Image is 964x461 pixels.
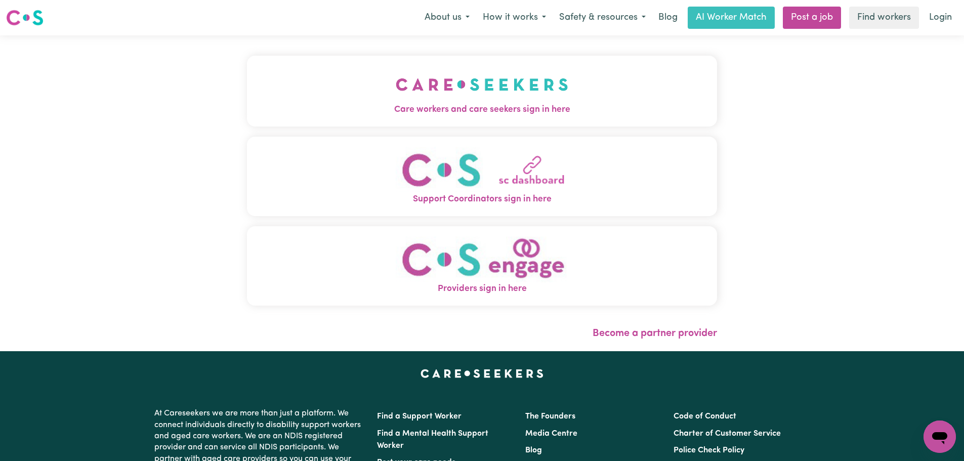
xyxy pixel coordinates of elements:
a: Become a partner provider [593,328,717,339]
span: Care workers and care seekers sign in here [247,103,717,116]
a: Blog [525,446,542,454]
a: Post a job [783,7,841,29]
button: Care workers and care seekers sign in here [247,56,717,127]
a: Careseekers home page [421,369,543,378]
button: Providers sign in here [247,226,717,306]
iframe: Button to launch messaging window [924,421,956,453]
span: Support Coordinators sign in here [247,193,717,206]
a: Police Check Policy [674,446,744,454]
a: Find a Support Worker [377,412,462,421]
a: Code of Conduct [674,412,736,421]
a: Media Centre [525,430,577,438]
a: Login [923,7,958,29]
a: AI Worker Match [688,7,775,29]
a: The Founders [525,412,575,421]
img: Careseekers logo [6,9,44,27]
a: Find a Mental Health Support Worker [377,430,488,450]
a: Charter of Customer Service [674,430,781,438]
button: How it works [476,7,553,28]
a: Blog [652,7,684,29]
button: Support Coordinators sign in here [247,137,717,216]
a: Careseekers logo [6,6,44,29]
button: Safety & resources [553,7,652,28]
span: Providers sign in here [247,282,717,296]
button: About us [418,7,476,28]
a: Find workers [849,7,919,29]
